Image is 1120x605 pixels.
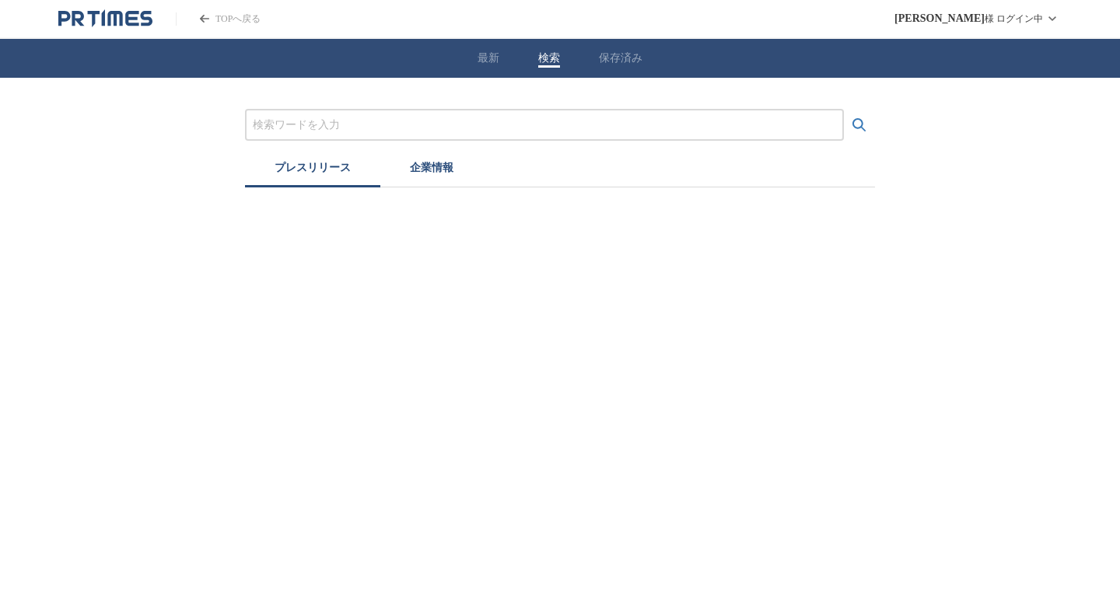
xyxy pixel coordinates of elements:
[599,51,642,65] button: 保存済み
[538,51,560,65] button: 検索
[58,9,152,28] a: PR TIMESのトップページはこちら
[253,117,836,134] input: プレスリリースおよび企業を検索する
[478,51,499,65] button: 最新
[245,153,380,187] button: プレスリリース
[176,12,261,26] a: PR TIMESのトップページはこちら
[380,153,483,187] button: 企業情報
[844,110,875,141] button: 検索する
[894,12,985,25] span: [PERSON_NAME]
